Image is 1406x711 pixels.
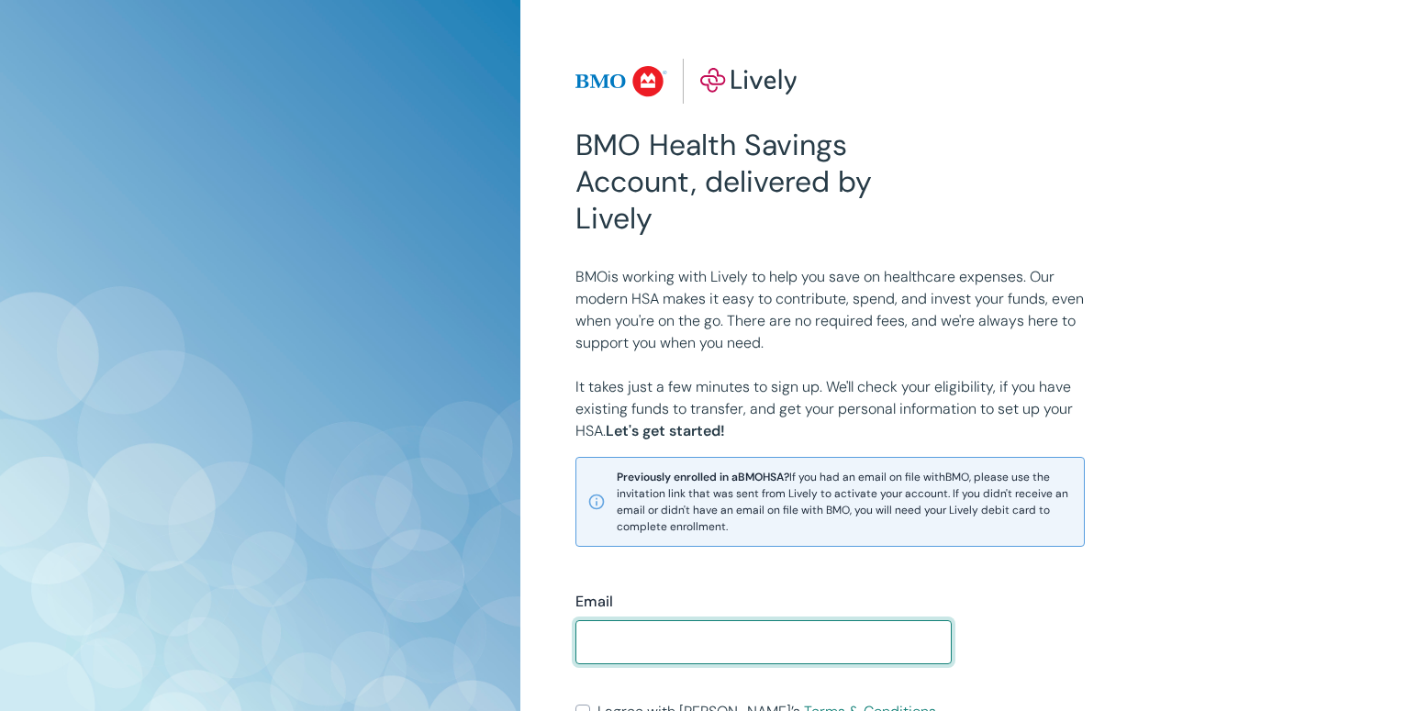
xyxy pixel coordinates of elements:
strong: Let's get started! [606,421,725,440]
span: If you had an email on file with BMO , please use the invitation link that was sent from Lively t... [617,469,1073,535]
p: BMO is working with Lively to help you save on healthcare expenses. Our modern HSA makes it easy ... [575,266,1085,354]
img: Lively [575,59,798,105]
h2: BMO Health Savings Account, delivered by Lively [575,127,953,237]
p: It takes just a few minutes to sign up. We'll check your eligibility, if you have existing funds ... [575,376,1085,442]
strong: Previously enrolled in a BMO HSA? [617,470,789,484]
label: Email [575,591,613,613]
